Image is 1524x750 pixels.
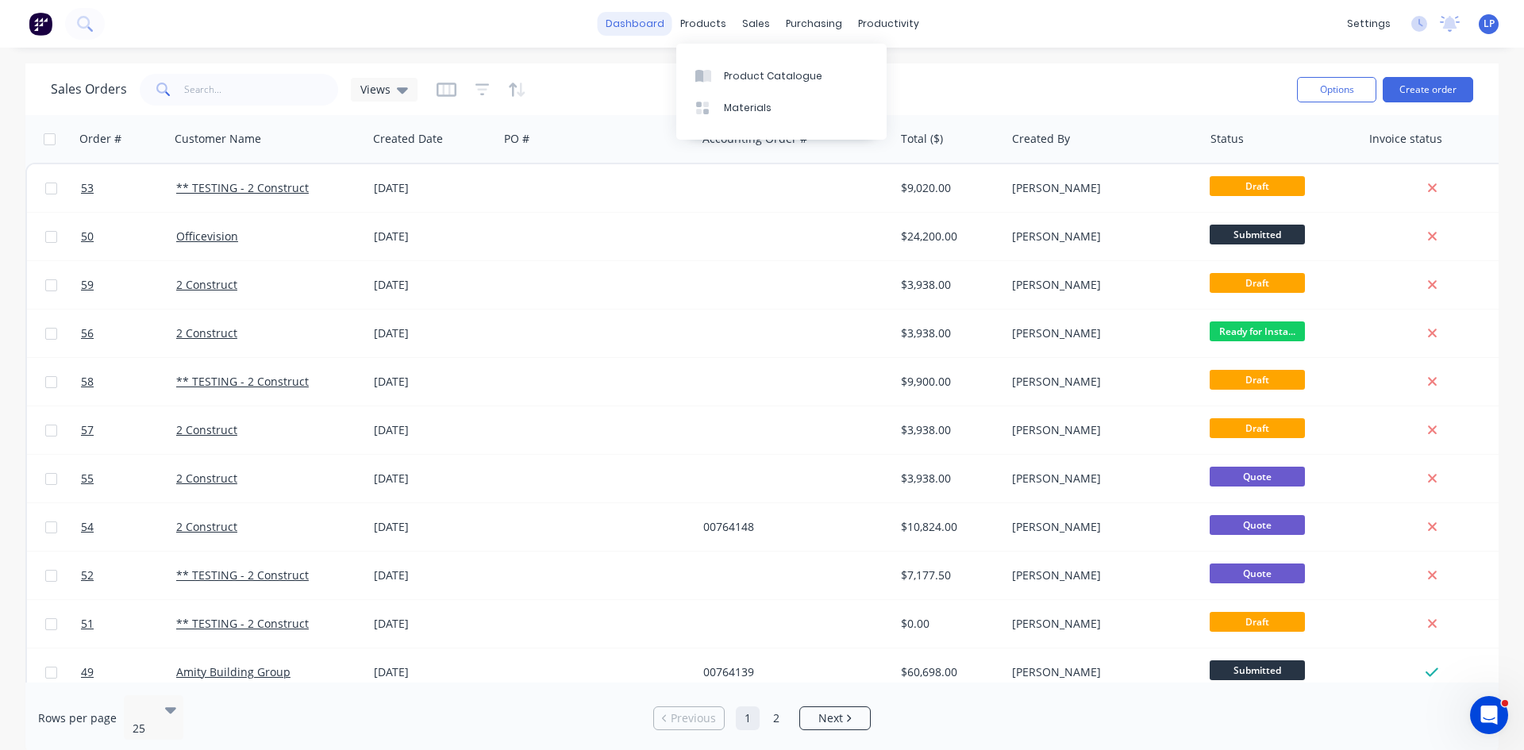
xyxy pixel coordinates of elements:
[818,710,843,726] span: Next
[1012,471,1188,487] div: [PERSON_NAME]
[81,471,94,487] span: 55
[901,374,995,390] div: $9,900.00
[764,706,788,730] a: Page 2
[1012,567,1188,583] div: [PERSON_NAME]
[81,552,176,599] a: 52
[504,131,529,147] div: PO #
[81,213,176,260] a: 50
[1470,696,1508,734] iframe: Intercom live chat
[1012,325,1188,341] div: [PERSON_NAME]
[1210,612,1305,632] span: Draft
[176,374,309,389] a: ** TESTING - 2 Construct
[176,180,309,195] a: ** TESTING - 2 Construct
[51,82,127,97] h1: Sales Orders
[29,12,52,36] img: Factory
[374,471,492,487] div: [DATE]
[1210,370,1305,390] span: Draft
[1210,515,1305,535] span: Quote
[374,519,492,535] div: [DATE]
[676,92,887,124] a: Materials
[1012,277,1188,293] div: [PERSON_NAME]
[598,12,672,36] a: dashboard
[724,69,822,83] div: Product Catalogue
[81,567,94,583] span: 52
[374,374,492,390] div: [DATE]
[1210,176,1305,196] span: Draft
[374,616,492,632] div: [DATE]
[901,616,995,632] div: $0.00
[901,277,995,293] div: $3,938.00
[1383,77,1473,102] button: Create order
[1012,422,1188,438] div: [PERSON_NAME]
[1210,131,1244,147] div: Status
[1012,664,1188,680] div: [PERSON_NAME]
[671,710,716,726] span: Previous
[374,664,492,680] div: [DATE]
[373,131,443,147] div: Created Date
[1210,563,1305,583] span: Quote
[176,567,309,583] a: ** TESTING - 2 Construct
[901,567,995,583] div: $7,177.50
[1210,418,1305,438] span: Draft
[81,358,176,406] a: 58
[703,664,879,680] div: 00764139
[1012,229,1188,244] div: [PERSON_NAME]
[175,131,261,147] div: Customer Name
[374,422,492,438] div: [DATE]
[81,229,94,244] span: 50
[1210,225,1305,244] span: Submitted
[374,180,492,196] div: [DATE]
[647,706,877,730] ul: Pagination
[81,164,176,212] a: 53
[360,81,391,98] span: Views
[901,180,995,196] div: $9,020.00
[901,664,995,680] div: $60,698.00
[901,131,943,147] div: Total ($)
[736,706,760,730] a: Page 1 is your current page
[81,374,94,390] span: 58
[1339,12,1399,36] div: settings
[901,422,995,438] div: $3,938.00
[676,60,887,91] a: Product Catalogue
[176,664,291,679] a: Amity Building Group
[654,710,724,726] a: Previous page
[176,229,238,244] a: Officevision
[901,229,995,244] div: $24,200.00
[1369,131,1442,147] div: Invoice status
[734,12,778,36] div: sales
[81,616,94,632] span: 51
[81,503,176,551] a: 54
[81,325,94,341] span: 56
[81,600,176,648] a: 51
[81,664,94,680] span: 49
[176,325,237,340] a: 2 Construct
[81,261,176,309] a: 59
[1210,660,1305,680] span: Submitted
[374,567,492,583] div: [DATE]
[1297,77,1376,102] button: Options
[176,616,309,631] a: ** TESTING - 2 Construct
[176,471,237,486] a: 2 Construct
[1012,519,1188,535] div: [PERSON_NAME]
[800,710,870,726] a: Next page
[184,74,339,106] input: Search...
[778,12,850,36] div: purchasing
[81,310,176,357] a: 56
[81,455,176,502] a: 55
[1012,180,1188,196] div: [PERSON_NAME]
[672,12,734,36] div: products
[38,710,117,726] span: Rows per page
[901,519,995,535] div: $10,824.00
[850,12,927,36] div: productivity
[1012,131,1070,147] div: Created By
[1012,374,1188,390] div: [PERSON_NAME]
[374,229,492,244] div: [DATE]
[703,519,879,535] div: 00764148
[176,519,237,534] a: 2 Construct
[176,277,237,292] a: 2 Construct
[1210,321,1305,341] span: Ready for Insta...
[81,277,94,293] span: 59
[724,101,772,115] div: Materials
[901,471,995,487] div: $3,938.00
[81,422,94,438] span: 57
